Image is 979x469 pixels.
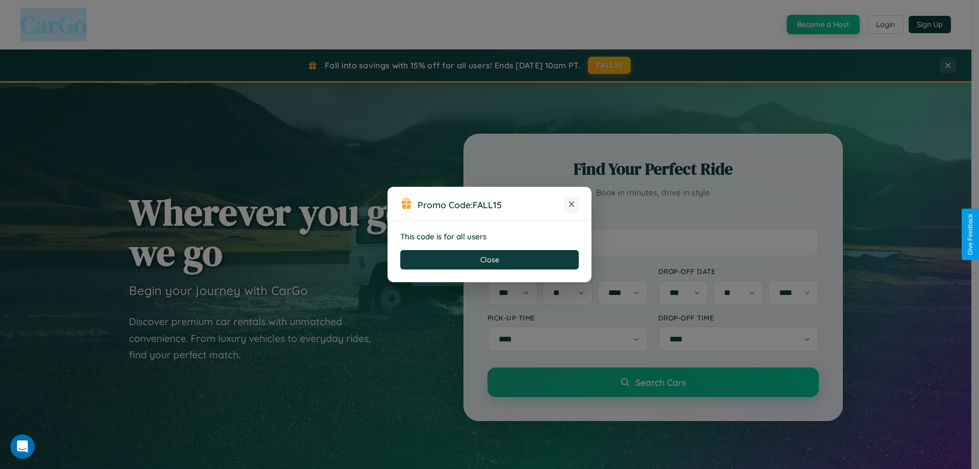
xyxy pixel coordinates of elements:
iframe: Intercom live chat [10,434,35,459]
strong: This code is for all users [400,232,486,241]
button: Close [400,250,579,269]
b: FALL15 [473,199,502,210]
h3: Promo Code: [418,199,564,210]
div: Give Feedback [967,214,974,255]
